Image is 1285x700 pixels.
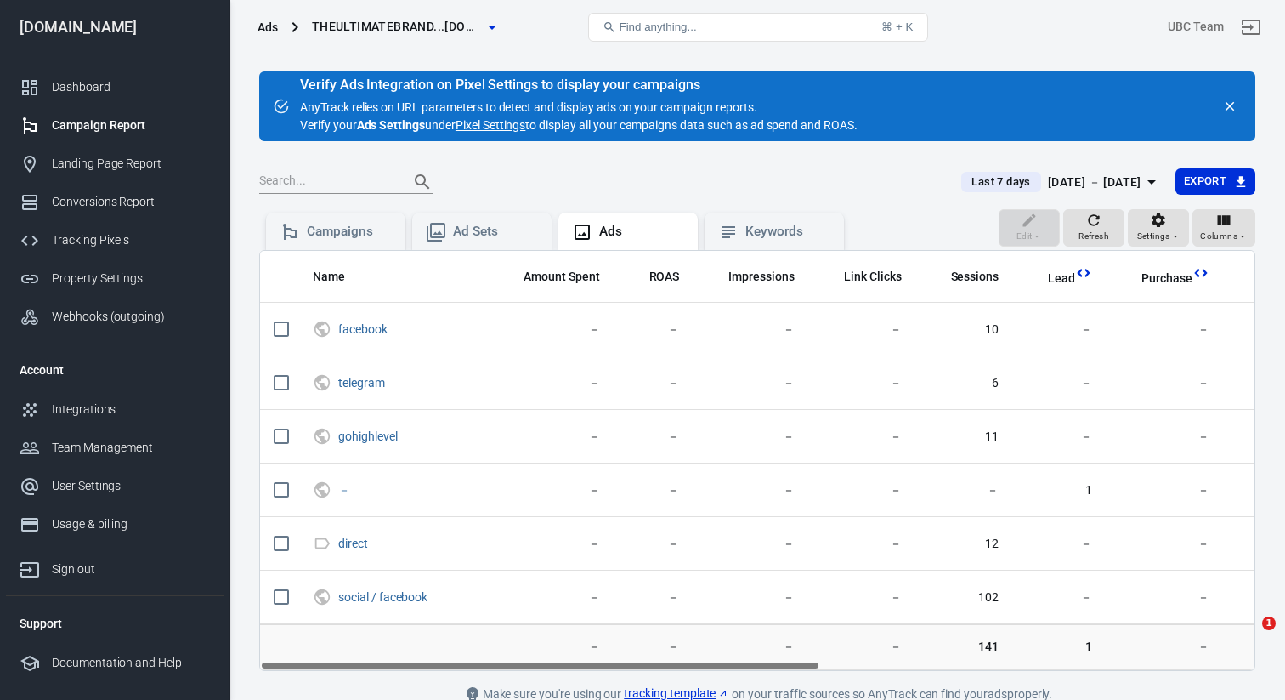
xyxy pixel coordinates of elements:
[52,270,210,287] div: Property Settings
[338,430,400,442] span: gohighlevel
[258,19,278,36] div: Ads
[706,639,795,656] span: －
[1048,172,1141,193] div: [DATE] － [DATE]
[1078,229,1109,244] span: Refresh
[313,533,331,554] svg: Direct
[1192,209,1255,247] button: Columns
[6,20,224,35] div: [DOMAIN_NAME]
[1026,589,1092,606] span: －
[706,375,795,392] span: －
[929,589,999,606] span: 102
[307,223,392,241] div: Campaigns
[1119,639,1209,656] span: －
[259,171,395,193] input: Search...
[6,467,224,505] a: User Settings
[822,375,902,392] span: －
[1200,229,1237,244] span: Columns
[6,221,224,259] a: Tracking Pixels
[822,322,902,339] span: －
[501,322,600,339] span: －
[6,350,224,390] li: Account
[649,266,680,287] span: The total return on ad spend
[706,266,795,287] span: The number of times your ads were on screen.
[501,639,600,656] span: －
[338,430,398,443] a: gohighlevel
[706,482,795,499] span: －
[1119,536,1209,553] span: －
[1119,482,1209,499] span: －
[52,477,210,495] div: User Settings
[1119,375,1209,392] span: －
[822,429,902,446] span: －
[1192,265,1209,282] svg: This column is calculated from AnyTrack real-time data
[338,537,368,550] a: direct
[929,429,999,446] span: 11
[1119,429,1209,446] span: －
[52,308,210,326] div: Webhooks (outgoing)
[52,439,210,457] div: Team Management
[338,484,353,496] span: －
[260,251,1254,670] div: scrollable content
[822,639,902,656] span: －
[1119,270,1192,287] span: Purchase
[52,401,210,418] div: Integrations
[338,323,390,335] span: facebook
[627,639,680,656] span: －
[1137,229,1170,244] span: Settings
[1175,168,1255,195] button: Export
[627,266,680,287] span: The total return on ad spend
[524,266,600,287] span: The estimated total amount of money you've spent on your campaign, ad set or ad during its schedule.
[52,193,210,211] div: Conversions Report
[313,319,331,339] svg: UTM & Web Traffic
[357,118,426,132] strong: Ads Settings
[313,269,367,286] span: Name
[627,322,680,339] span: －
[1119,322,1209,339] span: －
[456,117,525,134] a: Pixel Settings
[1168,18,1224,36] div: Account id: f94l6qZq
[1128,209,1189,247] button: Settings
[1075,265,1092,282] svg: This column is calculated from AnyTrack real-time data
[52,117,210,134] div: Campaign Report
[965,174,1037,191] span: Last 7 days
[338,376,385,390] a: telegram
[312,16,482,37] span: theultimatebrandingcourse.com
[52,561,210,578] div: Sign out
[1026,270,1075,287] span: Lead
[338,322,388,336] a: facebook
[6,505,224,543] a: Usage & billing
[1262,617,1276,630] span: 1
[951,269,999,286] span: Sessions
[1141,270,1192,287] span: Purchase
[338,377,388,389] span: telegram
[1026,482,1092,499] span: 1
[822,266,902,287] span: The number of clicks on links within the ad that led to advertiser-specified destinations
[338,591,430,603] span: social / facebook
[649,269,680,286] span: ROAS
[6,429,224,467] a: Team Management
[1026,375,1092,392] span: －
[929,375,999,392] span: 6
[300,77,858,94] div: Verify Ads Integration on Pixel Settings to display your campaigns
[501,375,600,392] span: －
[929,269,999,286] span: Sessions
[929,322,999,339] span: 10
[313,373,331,393] svg: UTM & Web Traffic
[6,106,224,145] a: Campaign Report
[706,536,795,553] span: －
[501,429,600,446] span: －
[1026,536,1092,553] span: －
[706,429,795,446] span: －
[501,482,600,499] span: －
[52,231,210,249] div: Tracking Pixels
[402,162,443,202] button: Search
[1026,322,1092,339] span: －
[599,223,684,241] div: Ads
[501,266,600,287] span: The estimated total amount of money you've spent on your campaign, ad set or ad during its schedule.
[6,259,224,298] a: Property Settings
[52,78,210,96] div: Dashboard
[1063,209,1124,247] button: Refresh
[6,298,224,336] a: Webhooks (outgoing)
[6,183,224,221] a: Conversions Report
[706,322,795,339] span: －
